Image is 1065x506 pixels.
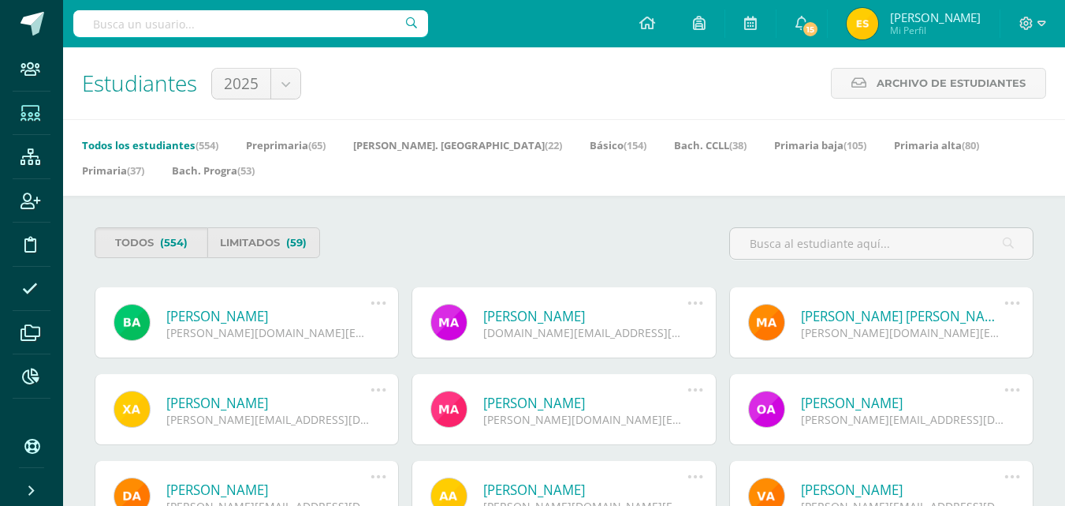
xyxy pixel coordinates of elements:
span: (154) [624,138,646,152]
a: Limitados(59) [207,227,320,258]
div: [DOMAIN_NAME][EMAIL_ADDRESS][DOMAIN_NAME] [483,325,687,340]
a: Todos los estudiantes(554) [82,133,218,158]
a: Básico(154) [590,133,646,158]
span: 15 [802,21,819,38]
a: [PERSON_NAME] [166,307,371,325]
a: 2025 [212,69,300,99]
span: Estudiantes [82,68,197,98]
div: [PERSON_NAME][EMAIL_ADDRESS][DOMAIN_NAME] [801,412,1005,427]
a: [PERSON_NAME] [483,481,687,499]
span: (105) [843,138,866,152]
a: Primaria(37) [82,158,144,183]
span: (38) [729,138,747,152]
input: Busca un usuario... [73,10,428,37]
a: [PERSON_NAME] [166,394,371,412]
div: [PERSON_NAME][DOMAIN_NAME][EMAIL_ADDRESS][DOMAIN_NAME] [801,325,1005,340]
a: [PERSON_NAME] [PERSON_NAME] [801,307,1005,325]
span: [PERSON_NAME] [890,9,981,25]
a: [PERSON_NAME]. [GEOGRAPHIC_DATA](22) [353,133,562,158]
div: [PERSON_NAME][EMAIL_ADDRESS][DOMAIN_NAME] [166,412,371,427]
div: [PERSON_NAME][DOMAIN_NAME][EMAIL_ADDRESS][DOMAIN_NAME] [166,325,371,340]
a: Bach. Progra(53) [172,158,255,183]
span: (65) [308,138,326,152]
a: Preprimaria(65) [246,133,326,158]
span: (53) [237,163,255,178]
a: [PERSON_NAME] [801,394,1005,412]
img: 0abf21bd2d0a573e157d53e234304166.png [847,8,878,39]
span: (22) [545,138,562,152]
a: Todos(554) [95,227,207,258]
span: 2025 [224,69,259,99]
span: (554) [195,138,218,152]
a: Archivo de Estudiantes [831,68,1046,99]
a: Primaria alta(80) [894,133,979,158]
span: (80) [962,138,979,152]
a: [PERSON_NAME] [483,307,687,325]
div: [PERSON_NAME][DOMAIN_NAME][EMAIL_ADDRESS][DOMAIN_NAME] [483,412,687,427]
input: Busca al estudiante aquí... [730,228,1033,259]
a: [PERSON_NAME] [483,394,687,412]
span: (59) [286,228,307,257]
a: Bach. CCLL(38) [674,133,747,158]
a: [PERSON_NAME] [801,481,1005,499]
a: Primaria baja(105) [774,133,866,158]
span: Mi Perfil [890,24,981,37]
span: (37) [127,163,144,178]
span: (554) [160,228,188,257]
span: Archivo de Estudiantes [877,69,1026,98]
a: [PERSON_NAME] [166,481,371,499]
